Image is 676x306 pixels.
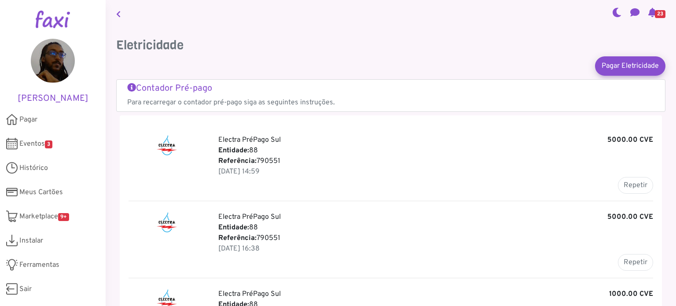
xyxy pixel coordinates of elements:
[58,213,69,221] span: 9+
[595,56,665,76] a: Pagar Eletricidade
[19,284,32,295] span: Sair
[218,157,257,166] b: Referência:
[218,234,257,243] b: Referência:
[127,83,654,94] h5: Contador Pré-pago
[13,39,92,104] a: [PERSON_NAME]
[19,211,69,222] span: Marketplace
[607,135,653,145] b: 5000.00 CVE
[218,212,653,222] p: Electra PréPago Sul
[655,10,665,18] span: 23
[218,166,653,177] p: 06 Aug 2025, 15:59
[19,260,59,270] span: Ferramentas
[218,233,653,243] p: 790551
[218,223,249,232] b: Entidade:
[19,187,63,198] span: Meus Cartões
[45,140,52,148] span: 3
[218,135,653,145] p: Electra PréPago Sul
[218,243,653,254] p: 01 Jul 2025, 17:38
[19,139,52,149] span: Eventos
[19,163,48,173] span: Histórico
[218,146,249,155] b: Entidade:
[156,135,178,156] img: Electra PréPago Sul
[618,254,653,271] button: Repetir
[13,93,92,104] h5: [PERSON_NAME]
[218,289,653,299] p: Electra PréPago Sul
[116,38,665,53] h3: Eletricidade
[218,145,653,156] p: 88
[218,222,653,233] p: 88
[127,97,654,108] p: Para recarregar o contador pré-pago siga as seguintes instruções.
[19,114,37,125] span: Pagar
[218,156,653,166] p: 790551
[19,236,43,246] span: Instalar
[609,289,653,299] b: 1000.00 CVE
[127,83,654,108] a: Contador Pré-pago Para recarregar o contador pré-pago siga as seguintes instruções.
[607,212,653,222] b: 5000.00 CVE
[156,212,178,233] img: Electra PréPago Sul
[618,177,653,194] button: Repetir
